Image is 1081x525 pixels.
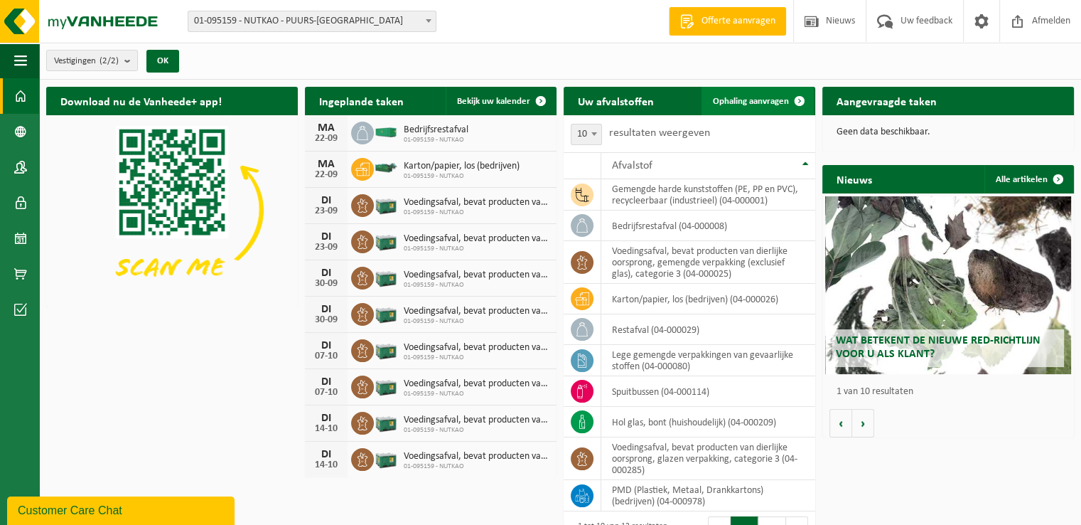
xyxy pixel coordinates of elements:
span: Voedingsafval, bevat producten van dierlijke oorsprong, gemengde verpakking (exc... [404,415,549,426]
button: OK [146,50,179,73]
div: DI [312,195,340,206]
div: DI [312,231,340,243]
div: 14-10 [312,424,340,434]
span: 01-095159 - NUTKAO [404,426,549,435]
span: 01-095159 - NUTKAO - PUURS-SINT-AMANDS [188,11,436,31]
td: voedingsafval, bevat producten van dierlijke oorsprong, gemengde verpakking (exclusief glas), cat... [601,241,815,284]
div: 22-09 [312,134,340,144]
img: PB-LB-0680-HPE-GN-01 [374,301,398,325]
button: Volgende [852,409,874,437]
div: 23-09 [312,206,340,216]
span: 10 [571,124,602,145]
span: Voedingsafval, bevat producten van dierlijke oorsprong, glazen verpakking, categ... [404,451,549,462]
span: 01-095159 - NUTKAO [404,136,468,144]
img: PB-LB-0680-HPE-GN-01 [374,446,398,470]
span: Karton/papier, los (bedrijven) [404,161,520,172]
div: 14-10 [312,460,340,470]
td: bedrijfsrestafval (04-000008) [601,211,815,241]
td: lege gemengde verpakkingen van gevaarlijke stoffen (04-000080) [601,345,815,376]
td: karton/papier, los (bedrijven) (04-000026) [601,284,815,314]
td: gemengde harde kunststoffen (PE, PP en PVC), recycleerbaar (industrieel) (04-000001) [601,179,815,211]
p: 1 van 10 resultaten [837,387,1067,397]
span: 01-095159 - NUTKAO - PUURS-SINT-AMANDS [188,11,436,32]
span: Voedingsafval, bevat producten van dierlijke oorsprong, gemengde verpakking (exc... [404,197,549,208]
div: DI [312,304,340,315]
span: Offerte aanvragen [698,14,779,28]
div: 07-10 [312,388,340,398]
td: restafval (04-000029) [601,314,815,345]
button: Vorige [829,409,852,437]
div: MA [312,159,340,170]
h2: Uw afvalstoffen [564,87,668,115]
td: spuitbussen (04-000114) [601,376,815,407]
img: HK-XC-30-GN-00 [374,125,398,138]
button: Vestigingen(2/2) [46,50,138,71]
div: 23-09 [312,243,340,253]
div: 30-09 [312,315,340,325]
span: 10 [571,124,601,144]
span: Voedingsafval, bevat producten van dierlijke oorsprong, glazen verpakking, categ... [404,306,549,317]
td: hol glas, bont (huishoudelijk) (04-000209) [601,407,815,437]
span: 01-095159 - NUTKAO [404,317,549,326]
td: PMD (Plastiek, Metaal, Drankkartons) (bedrijven) (04-000978) [601,480,815,511]
h2: Download nu de Vanheede+ app! [46,87,236,115]
div: DI [312,340,340,351]
span: 01-095159 - NUTKAO [404,245,549,253]
span: Voedingsafval, bevat producten van dierlijke oorsprong, gemengde verpakking (exc... [404,342,549,354]
div: DI [312,413,340,424]
span: Wat betekent de nieuwe RED-richtlijn voor u als klant? [836,335,1040,360]
div: DI [312,449,340,460]
span: Voedingsafval, bevat producten van dierlijke oorsprong, glazen verpakking, categ... [404,378,549,390]
span: 01-095159 - NUTKAO [404,281,549,290]
img: Download de VHEPlus App [46,115,298,304]
img: HK-XZ-20-GN-01 [374,161,398,174]
span: Afvalstof [612,160,652,171]
div: 30-09 [312,279,340,289]
h2: Nieuws [822,165,886,193]
count: (2/2) [100,56,119,65]
div: DI [312,376,340,388]
a: Alle artikelen [984,165,1072,193]
a: Bekijk uw kalender [446,87,555,115]
a: Wat betekent de nieuwe RED-richtlijn voor u als klant? [825,196,1072,374]
span: 01-095159 - NUTKAO [404,462,549,471]
span: Ophaling aanvragen [713,97,789,106]
img: PB-LB-0680-HPE-GN-01 [374,373,398,398]
label: resultaten weergeven [609,127,710,139]
div: MA [312,122,340,134]
span: Vestigingen [54,51,119,72]
a: Offerte aanvragen [669,7,786,36]
p: Geen data beschikbaar. [837,127,1060,137]
span: Voedingsafval, bevat producten van dierlijke oorsprong, glazen verpakking, categ... [404,233,549,245]
span: 01-095159 - NUTKAO [404,208,549,217]
img: PB-LB-0680-HPE-GN-01 [374,192,398,216]
img: PB-LB-0680-HPE-GN-01 [374,228,398,253]
img: PB-LB-0680-HPE-GN-01 [374,337,398,361]
iframe: chat widget [7,494,237,525]
div: 07-10 [312,351,340,361]
img: PB-LB-0680-HPE-GN-01 [374,410,398,434]
span: 01-095159 - NUTKAO [404,390,549,398]
div: DI [312,267,340,279]
span: 01-095159 - NUTKAO [404,354,549,362]
h2: Aangevraagde taken [822,87,951,115]
td: voedingsafval, bevat producten van dierlijke oorsprong, glazen verpakking, categorie 3 (04-000285) [601,437,815,480]
h2: Ingeplande taken [305,87,418,115]
a: Ophaling aanvragen [701,87,814,115]
span: Bedrijfsrestafval [404,124,468,136]
img: PB-LB-0680-HPE-GN-01 [374,265,398,289]
div: 22-09 [312,170,340,180]
span: 01-095159 - NUTKAO [404,172,520,181]
span: Voedingsafval, bevat producten van dierlijke oorsprong, gemengde verpakking (exc... [404,270,549,281]
span: Bekijk uw kalender [457,97,530,106]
